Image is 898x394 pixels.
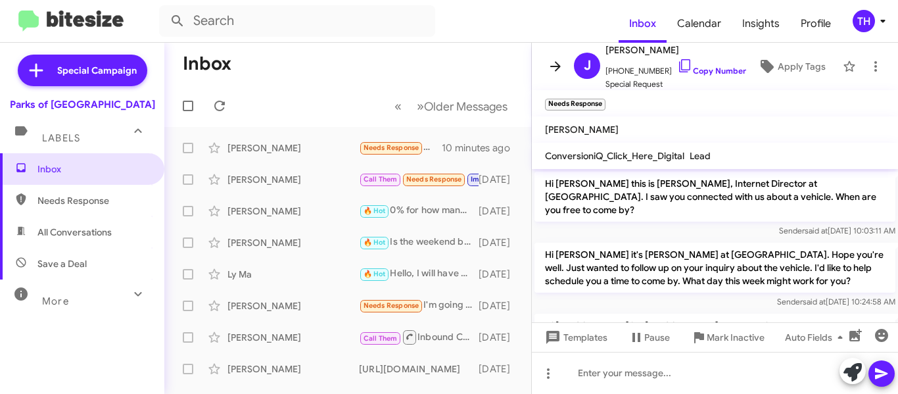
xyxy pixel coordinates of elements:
[387,93,515,120] nav: Page navigation example
[785,326,848,349] span: Auto Fields
[534,243,895,293] p: Hi [PERSON_NAME] it's [PERSON_NAME] at [GEOGRAPHIC_DATA]. Hope you're well. Just wanted to follow...
[841,10,884,32] button: TH
[618,326,680,349] button: Pause
[677,66,746,76] a: Copy Number
[37,194,149,207] span: Needs Response
[790,5,841,43] a: Profile
[442,141,521,155] div: 10 minutes ago
[364,175,398,184] span: Call Them
[42,132,80,144] span: Labels
[774,326,859,349] button: Auto Fields
[227,331,359,344] div: [PERSON_NAME]
[359,235,479,250] div: Is the weekend better for you?
[479,299,521,312] div: [DATE]
[680,326,775,349] button: Mark Inactive
[57,64,137,77] span: Special Campaign
[409,93,515,120] button: Next
[359,172,479,187] div: Feel free to call me back now
[534,172,895,222] p: Hi [PERSON_NAME] this is [PERSON_NAME], Internet Director at [GEOGRAPHIC_DATA]. I saw you connect...
[37,257,87,270] span: Save a Deal
[359,203,479,218] div: 0% for how many months?
[479,268,521,281] div: [DATE]
[479,331,521,344] div: [DATE]
[359,140,442,155] div: What car is it again
[10,98,155,111] div: Parks of [GEOGRAPHIC_DATA]
[479,362,521,376] div: [DATE]
[359,329,479,345] div: Inbound Call
[37,162,149,176] span: Inbox
[424,99,508,114] span: Older Messages
[227,299,359,312] div: [PERSON_NAME]
[605,78,746,91] span: Special Request
[417,98,424,114] span: »
[42,295,69,307] span: More
[37,226,112,239] span: All Conversations
[584,55,591,76] span: J
[479,236,521,249] div: [DATE]
[364,207,386,215] span: 🔥 Hot
[479,205,521,218] div: [DATE]
[779,226,895,235] span: Sender [DATE] 10:03:11 AM
[619,5,667,43] a: Inbox
[359,266,479,282] div: Hello, I will have one of my Specialist reached out to you.
[227,141,359,155] div: [PERSON_NAME]
[227,236,359,249] div: [PERSON_NAME]
[644,326,670,349] span: Pause
[690,150,711,162] span: Lead
[545,150,684,162] span: ConversioniQ_Click_Here_Digital
[227,205,359,218] div: [PERSON_NAME]
[805,226,828,235] span: said at
[479,173,521,186] div: [DATE]
[359,362,479,376] div: [URL][DOMAIN_NAME]
[18,55,147,86] a: Special Campaign
[387,93,410,120] button: Previous
[364,301,419,310] span: Needs Response
[545,124,619,135] span: [PERSON_NAME]
[532,326,618,349] button: Templates
[707,326,765,349] span: Mark Inactive
[777,297,895,307] span: Sender [DATE] 10:24:58 AM
[406,175,462,184] span: Needs Response
[667,5,732,43] a: Calendar
[364,143,419,152] span: Needs Response
[183,53,231,74] h1: Inbox
[227,268,359,281] div: Ly Ma
[732,5,790,43] a: Insights
[605,42,746,58] span: [PERSON_NAME]
[359,298,479,313] div: I'm going with Honda. [PERSON_NAME] has way too many recalls and now they got a recall on the 1.5...
[605,58,746,78] span: [PHONE_NUMBER]
[746,55,836,78] button: Apply Tags
[364,270,386,278] span: 🔥 Hot
[227,173,359,186] div: [PERSON_NAME]
[159,5,435,37] input: Search
[364,334,398,343] span: Call Them
[542,326,607,349] span: Templates
[803,297,826,307] span: said at
[471,175,505,184] span: Important
[394,98,402,114] span: «
[364,238,386,247] span: 🔥 Hot
[227,362,359,376] div: [PERSON_NAME]
[853,10,875,32] div: TH
[778,55,826,78] span: Apply Tags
